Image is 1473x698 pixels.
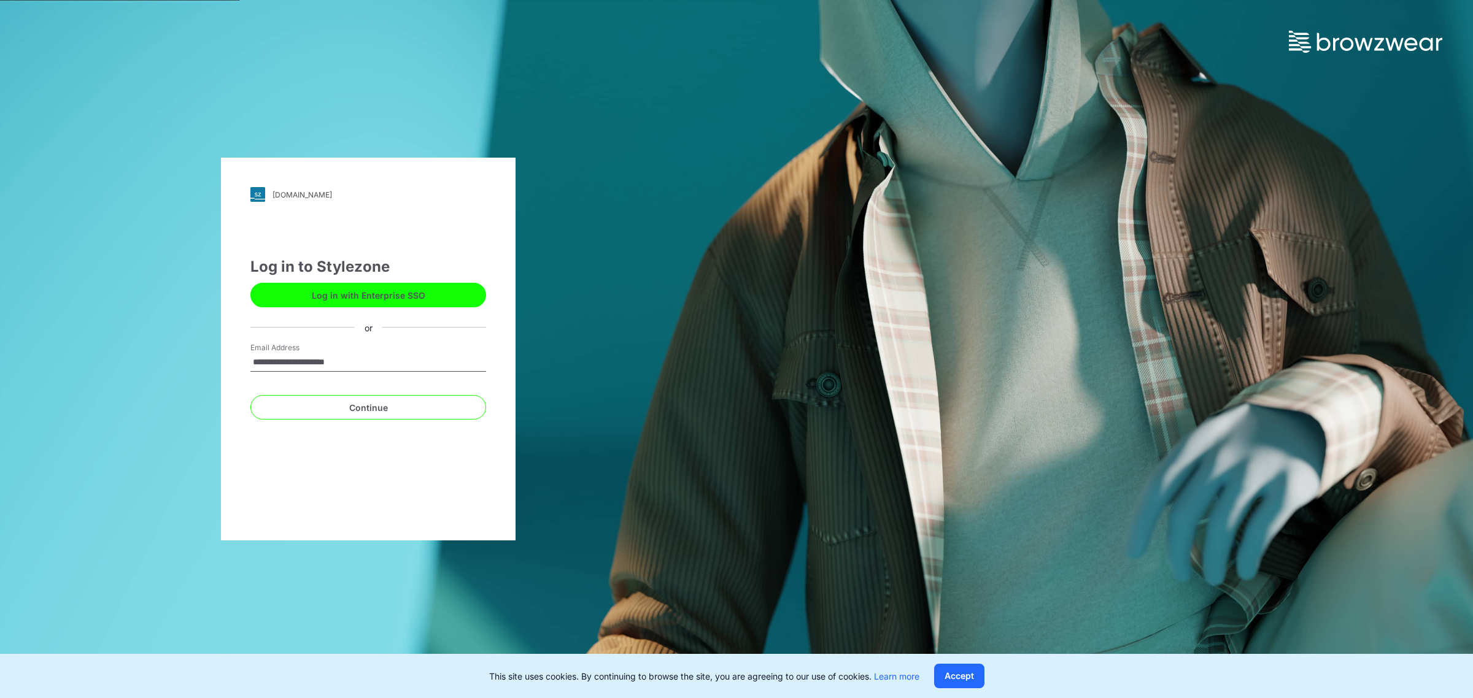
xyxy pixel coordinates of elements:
[489,670,919,683] p: This site uses cookies. By continuing to browse the site, you are agreeing to our use of cookies.
[250,187,265,202] img: svg+xml;base64,PHN2ZyB3aWR0aD0iMjgiIGhlaWdodD0iMjgiIHZpZXdCb3g9IjAgMCAyOCAyOCIgZmlsbD0ibm9uZSIgeG...
[250,342,336,353] label: Email Address
[355,321,382,334] div: or
[250,283,486,307] button: Log in with Enterprise SSO
[250,256,486,278] div: Log in to Stylezone
[934,664,984,688] button: Accept
[1289,31,1442,53] img: browzwear-logo.73288ffb.svg
[250,187,486,202] a: [DOMAIN_NAME]
[874,671,919,681] a: Learn more
[273,190,332,199] div: [DOMAIN_NAME]
[250,395,486,420] button: Continue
